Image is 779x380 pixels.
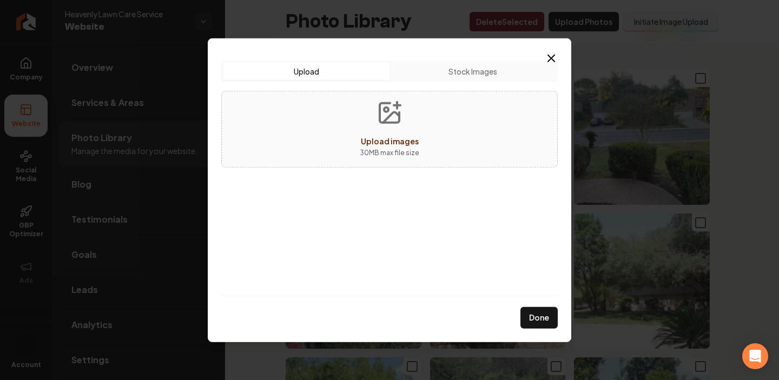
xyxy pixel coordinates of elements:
p: 30 MB max file size [360,147,419,158]
button: Upload [223,62,389,79]
button: Stock Images [389,62,556,79]
span: Upload images [361,136,419,145]
button: Upload images [351,91,428,166]
button: Done [520,307,558,329]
